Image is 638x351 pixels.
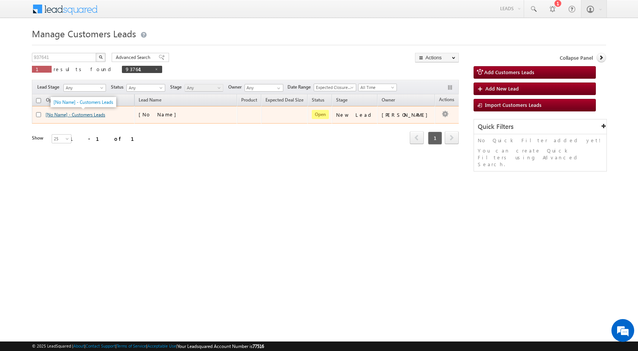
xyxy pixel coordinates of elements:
[428,132,442,145] span: 1
[36,66,48,72] span: 1
[111,84,126,91] span: Status
[415,53,459,62] button: Actions
[32,343,264,350] span: © 2025 LeadSquared | | | | |
[85,343,115,348] a: Contact Support
[265,97,303,103] span: Expected Deal Size
[135,96,165,106] span: Lead Name
[253,343,264,349] span: 77516
[73,343,84,348] a: About
[336,97,347,103] span: Stage
[485,85,519,92] span: Add New Lead
[36,98,41,103] input: Check all records
[126,66,151,72] span: 937641
[185,84,223,92] a: Any
[228,84,245,91] span: Owner
[445,131,459,144] span: next
[435,95,458,105] span: Actions
[99,55,103,59] img: Search
[273,84,283,92] a: Show All Items
[241,97,257,103] span: Product
[63,84,106,92] a: Any
[314,84,354,91] span: Expected Closure Date
[485,102,542,108] span: Import Customers Leads
[312,110,329,119] span: Open
[484,69,534,75] span: Add Customers Leads
[560,54,593,61] span: Collapse Panel
[52,134,71,143] a: 25
[117,343,146,348] a: Terms of Service
[445,132,459,144] a: next
[42,96,88,106] a: Opportunity Name
[410,131,424,144] span: prev
[308,96,328,106] a: Status
[70,134,143,143] div: 1 - 1 of 1
[358,84,395,91] span: All Time
[478,147,603,168] p: You can create Quick Filters using Advanced Search.
[287,84,314,91] span: Date Range
[54,66,114,72] span: results found
[139,111,180,118] span: [No Name]
[382,97,395,103] span: Owner
[147,343,176,348] a: Acceptable Use
[46,112,105,118] a: [No Name] - Customers Leads
[474,119,606,134] div: Quick Filters
[13,40,32,50] img: d_60004797649_company_0_60004797649
[116,54,153,61] span: Advanced Search
[410,132,424,144] a: prev
[126,84,165,92] a: Any
[54,99,113,105] a: [No Name] - Customers Leads
[245,84,283,92] input: Type to Search
[32,27,136,40] span: Manage Customers Leads
[382,111,431,118] div: [PERSON_NAME]
[52,135,72,142] span: 25
[127,84,163,91] span: Any
[314,84,356,91] a: Expected Closure Date
[358,84,397,91] a: All Time
[39,40,128,50] div: Leave a message
[332,96,351,106] a: Stage
[478,137,603,144] p: No Quick Filter added yet!
[111,234,138,245] em: Submit
[37,84,62,91] span: Lead Stage
[170,84,185,91] span: Stage
[46,97,84,103] span: Opportunity Name
[32,135,46,141] div: Show
[125,4,143,22] div: Minimize live chat window
[10,70,139,228] textarea: Type your message and click 'Submit'
[64,84,103,91] span: Any
[177,343,264,349] span: Your Leadsquared Account Number is
[185,84,221,91] span: Any
[336,111,374,118] div: New Lead
[262,96,307,106] a: Expected Deal Size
